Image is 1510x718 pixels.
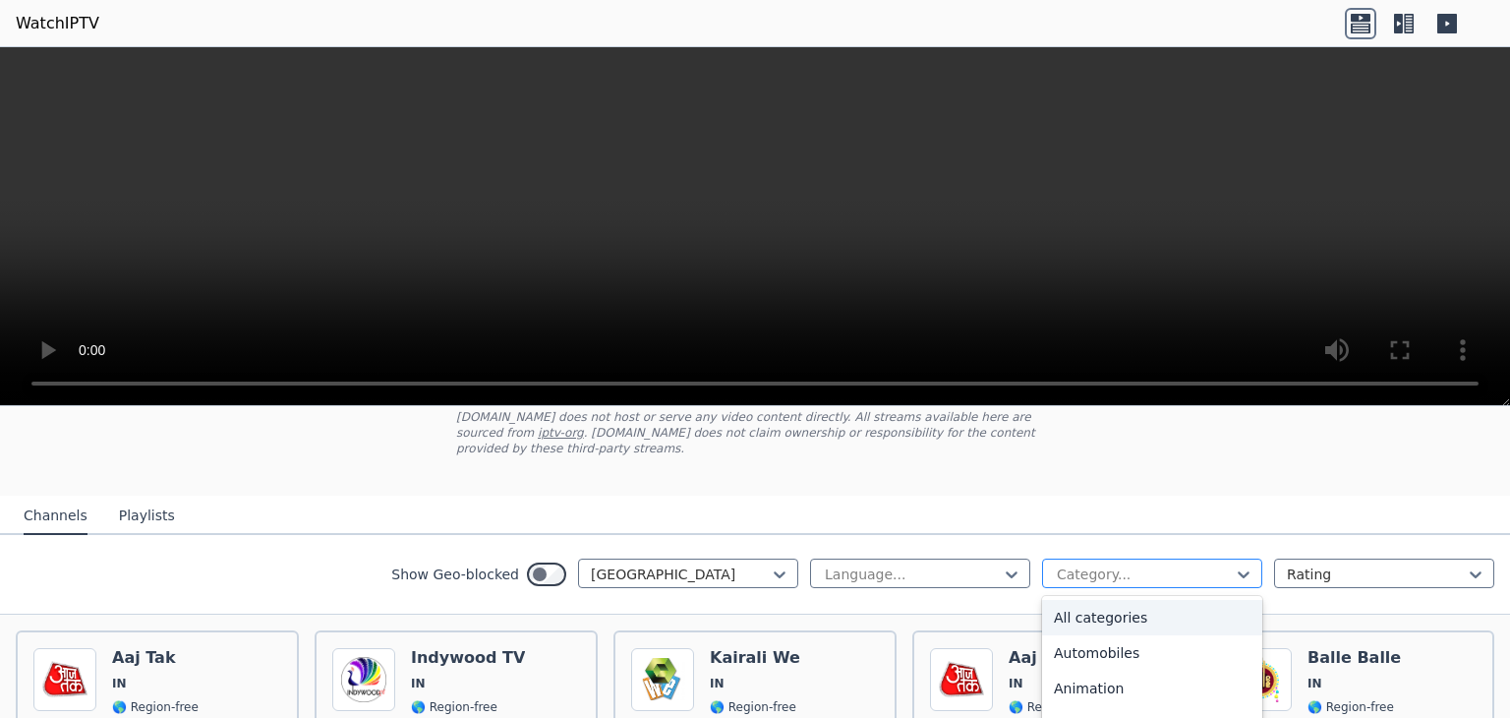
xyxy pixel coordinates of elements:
[1307,699,1394,715] span: 🌎 Region-free
[112,699,199,715] span: 🌎 Region-free
[710,699,796,715] span: 🌎 Region-free
[456,409,1054,456] p: [DOMAIN_NAME] does not host or serve any video content directly. All streams available here are s...
[16,12,99,35] a: WatchIPTV
[119,498,175,535] button: Playlists
[1307,648,1401,668] h6: Balle Balle
[1009,676,1023,691] span: IN
[1042,671,1262,706] div: Animation
[112,676,127,691] span: IN
[538,426,584,440] a: iptv-org
[411,699,497,715] span: 🌎 Region-free
[411,648,525,668] h6: Indywood TV
[631,648,694,711] img: Kairali We
[710,648,800,668] h6: Kairali We
[112,648,199,668] h6: Aaj Tak
[24,498,87,535] button: Channels
[1009,699,1095,715] span: 🌎 Region-free
[391,565,519,584] label: Show Geo-blocked
[1307,676,1322,691] span: IN
[930,648,993,711] img: Aaj Tak
[411,676,426,691] span: IN
[710,676,725,691] span: IN
[332,648,395,711] img: Indywood TV
[1042,635,1262,671] div: Automobiles
[33,648,96,711] img: Aaj Tak
[1042,600,1262,635] div: All categories
[1009,648,1095,668] h6: Aaj Tak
